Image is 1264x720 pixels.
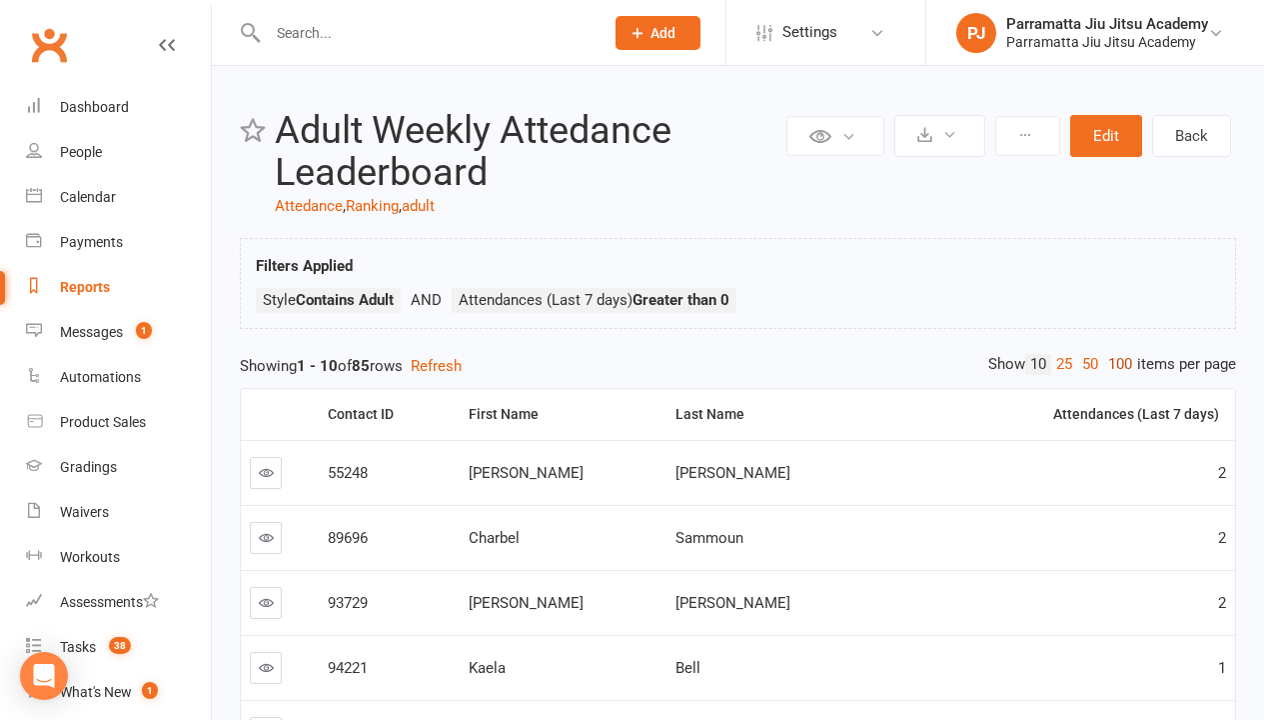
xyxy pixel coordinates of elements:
div: PJ [956,13,996,53]
h2: Adult Weekly Attedance Leaderboard [275,110,781,194]
div: Product Sales [60,414,146,430]
strong: 1 - 10 [297,357,338,375]
span: , [343,197,346,215]
strong: Contains Adult [296,291,394,309]
span: 2 [1218,529,1226,547]
a: adult [402,197,435,215]
a: Dashboard [26,85,211,130]
a: Tasks 38 [26,625,211,670]
a: Ranking [346,197,399,215]
span: [PERSON_NAME] [469,464,584,482]
span: 89696 [328,529,368,547]
button: Refresh [411,354,462,378]
a: Attedance [275,197,343,215]
span: 55248 [328,464,368,482]
a: 25 [1051,354,1077,375]
span: Kaela [469,659,506,677]
div: Tasks [60,639,96,655]
div: Waivers [60,504,109,520]
a: Product Sales [26,400,211,445]
a: Waivers [26,490,211,535]
div: Show items per page [988,354,1236,375]
span: 1 [1218,659,1226,677]
a: Clubworx [24,20,74,70]
span: 2 [1218,594,1226,612]
a: Messages 1 [26,310,211,355]
span: [PERSON_NAME] [675,594,790,612]
div: Assessments [60,594,159,610]
span: [PERSON_NAME] [675,464,790,482]
div: Workouts [60,549,120,565]
span: 2 [1218,464,1226,482]
a: Reports [26,265,211,310]
div: Showing of rows [240,354,1236,378]
span: [PERSON_NAME] [469,594,584,612]
div: Payments [60,234,123,250]
span: Settings [782,10,837,55]
a: Assessments [26,580,211,625]
div: Reports [60,279,110,295]
div: Last Name [675,407,922,422]
div: First Name [469,407,650,422]
div: Calendar [60,189,116,205]
a: Automations [26,355,211,400]
span: Add [650,25,675,41]
a: Calendar [26,175,211,220]
div: Open Intercom Messenger [20,652,68,700]
div: Automations [60,369,141,385]
span: 1 [142,682,158,699]
span: 94221 [328,659,368,677]
a: Back [1152,115,1231,157]
div: Parramatta Jiu Jitsu Academy [1006,33,1208,51]
span: Style [263,291,394,309]
a: People [26,130,211,175]
a: 100 [1103,354,1137,375]
div: Contact ID [328,407,444,422]
button: Add [616,16,700,50]
a: What's New1 [26,670,211,715]
span: 93729 [328,594,368,612]
div: Gradings [60,459,117,475]
span: , [399,197,402,215]
a: Gradings [26,445,211,490]
a: 50 [1077,354,1103,375]
div: Attendances (Last 7 days) [947,407,1219,422]
div: People [60,144,102,160]
span: Attendances (Last 7 days) [459,291,729,309]
div: Dashboard [60,99,129,115]
input: Search... [262,19,590,47]
a: Workouts [26,535,211,580]
strong: Filters Applied [256,257,353,275]
span: Charbel [469,529,520,547]
div: Parramatta Jiu Jitsu Academy [1006,15,1208,33]
strong: Greater than 0 [632,291,729,309]
span: Sammoun [675,529,743,547]
strong: 85 [352,357,370,375]
div: What's New [60,684,132,700]
div: Messages [60,324,123,340]
span: 1 [136,322,152,339]
a: 10 [1025,354,1051,375]
span: Bell [675,659,700,677]
a: Payments [26,220,211,265]
button: Edit [1070,115,1142,157]
span: 38 [109,637,131,654]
